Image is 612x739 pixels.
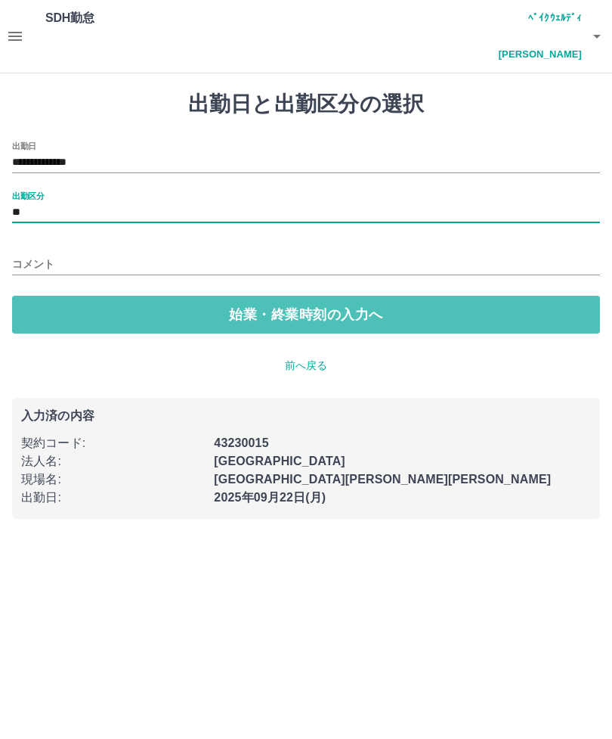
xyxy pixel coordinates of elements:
[21,489,205,507] p: 出勤日 :
[12,140,36,151] label: 出勤日
[214,491,326,504] b: 2025年09月22日(月)
[21,434,205,452] p: 契約コード :
[214,436,268,449] b: 43230015
[21,410,591,422] p: 入力済の内容
[12,358,600,374] p: 前へ戻る
[214,455,345,467] b: [GEOGRAPHIC_DATA]
[12,190,44,201] label: 出勤区分
[12,296,600,334] button: 始業・終業時刻の入力へ
[214,473,551,486] b: [GEOGRAPHIC_DATA][PERSON_NAME][PERSON_NAME]
[12,92,600,117] h1: 出勤日と出勤区分の選択
[21,470,205,489] p: 現場名 :
[21,452,205,470] p: 法人名 :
